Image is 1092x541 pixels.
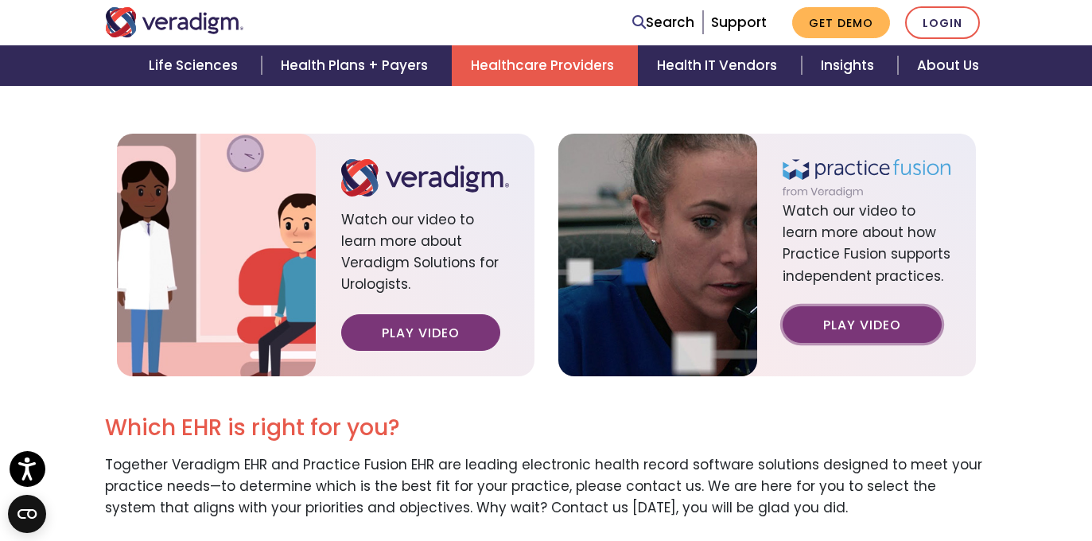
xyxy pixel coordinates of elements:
[117,134,316,376] img: solution-provider-urologist-video.jpg
[1012,461,1073,522] iframe: Drift Chat Widget
[783,306,942,343] a: Play Video
[105,7,244,37] img: Veradigm logo
[783,159,950,198] img: practice-fusion-logo.svg
[783,198,950,306] span: Watch our video to learn more about how Practice Fusion supports independent practices.
[632,12,694,33] a: Search
[898,45,998,86] a: About Us
[130,45,262,86] a: Life Sciences
[341,197,509,315] span: Watch our video to learn more about Veradigm Solutions for Urologists.
[711,13,767,32] a: Support
[341,314,500,351] a: Play Video
[452,45,638,86] a: Healthcare Providers
[558,134,757,376] img: page-ehr-solutions-practice-fusion-video.jpg
[105,454,988,520] p: Together Veradigm EHR and Practice Fusion EHR are leading electronic health record software solut...
[8,495,46,533] button: Open CMP widget
[638,45,801,86] a: Health IT Vendors
[341,159,509,196] img: logo.svg
[792,7,890,38] a: Get Demo
[905,6,980,39] a: Login
[105,415,988,442] h2: Which EHR is right for you?
[262,45,452,86] a: Health Plans + Payers
[802,45,898,86] a: Insights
